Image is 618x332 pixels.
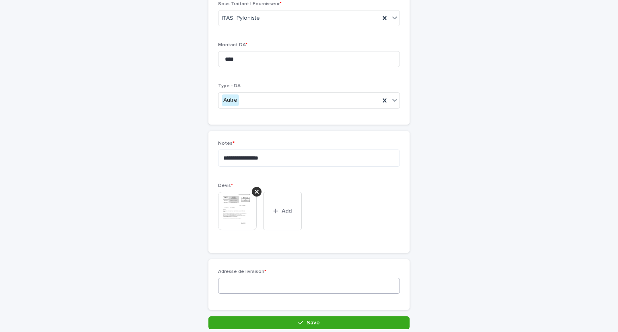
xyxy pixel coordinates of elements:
span: Save [307,320,320,326]
button: Add [263,192,302,230]
span: ITAS_Pyloniste [222,14,260,23]
span: Add [282,208,292,214]
span: Adresse de livraison [218,269,266,274]
span: Notes [218,141,235,146]
span: Devis [218,183,233,188]
span: Type - DA [218,84,241,88]
div: Autre [222,94,239,106]
button: Save [208,316,410,329]
span: Sous Traitant | Fournisseur [218,2,282,6]
span: Montant DA [218,43,247,47]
